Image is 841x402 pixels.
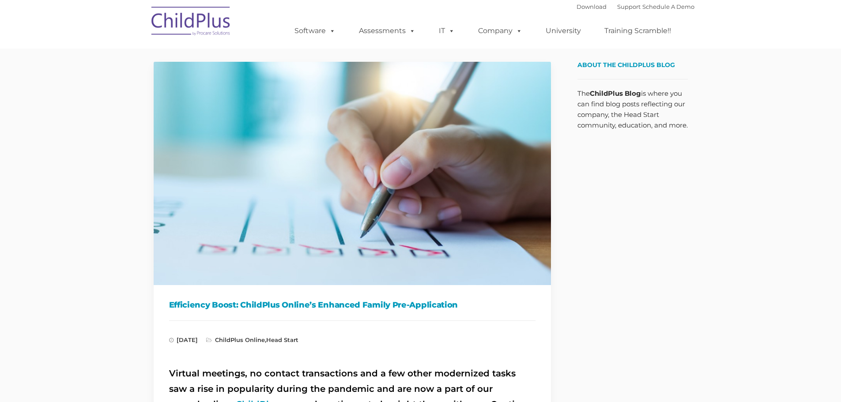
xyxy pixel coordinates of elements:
strong: ChildPlus Blog [590,89,641,98]
a: Company [469,22,531,40]
a: Download [577,3,607,10]
a: Support [617,3,641,10]
a: Schedule A Demo [642,3,694,10]
span: [DATE] [169,336,198,343]
a: ChildPlus Online [215,336,265,343]
p: The is where you can find blog posts reflecting our company, the Head Start community, education,... [577,88,688,131]
font: | [577,3,694,10]
h1: Efficiency Boost: ChildPlus Online’s Enhanced Family Pre-Application [169,298,536,312]
img: ChildPlus by Procare Solutions [147,0,235,45]
a: University [537,22,590,40]
a: Software [286,22,344,40]
span: About the ChildPlus Blog [577,61,675,69]
img: Efficiency Boost: ChildPlus Online's Enhanced Family Pre-Application Process - Streamlining Appli... [154,62,551,285]
span: , [206,336,298,343]
a: Head Start [266,336,298,343]
a: Training Scramble!! [596,22,680,40]
a: Assessments [350,22,424,40]
a: IT [430,22,464,40]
